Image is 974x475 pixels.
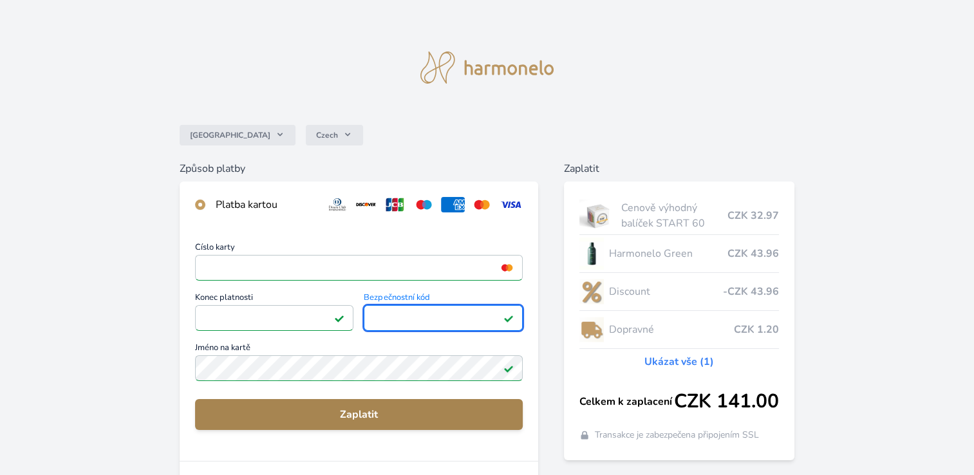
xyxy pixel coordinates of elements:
span: Harmonelo Green [609,246,727,261]
span: Cenově výhodný balíček START 60 [621,200,727,231]
span: Zaplatit [205,407,512,422]
img: Platné pole [334,313,344,323]
img: logo.svg [420,51,554,84]
img: diners.svg [326,197,350,212]
img: Platné pole [503,313,514,323]
span: CZK 141.00 [674,390,779,413]
span: Transakce je zabezpečena připojením SSL [595,429,759,442]
img: jcb.svg [383,197,407,212]
img: start.jpg [579,200,616,232]
iframe: Iframe pro bezpečnostní kód [370,309,517,327]
img: mc.svg [470,197,494,212]
span: Celkem k zaplacení [579,394,674,409]
span: Dopravné [609,322,734,337]
img: maestro.svg [412,197,436,212]
span: Číslo karty [195,243,523,255]
span: CZK 43.96 [727,246,779,261]
img: delivery-lo.png [579,313,604,346]
span: Bezpečnostní kód [364,293,523,305]
button: [GEOGRAPHIC_DATA] [180,125,295,145]
span: Czech [316,130,338,140]
span: [GEOGRAPHIC_DATA] [190,130,270,140]
div: Platba kartou [216,197,315,212]
img: visa.svg [499,197,523,212]
img: CLEAN_GREEN_se_stinem_x-lo.jpg [579,237,604,270]
button: Zaplatit [195,399,523,430]
span: Konec platnosti [195,293,354,305]
span: -CZK 43.96 [723,284,779,299]
a: Ukázat vše (1) [644,354,714,369]
button: Czech [306,125,363,145]
img: amex.svg [441,197,465,212]
iframe: Iframe pro datum vypršení platnosti [201,309,348,327]
span: Jméno na kartě [195,344,523,355]
h6: Způsob platby [180,161,538,176]
img: discover.svg [354,197,378,212]
img: discount-lo.png [579,275,604,308]
span: Discount [609,284,723,299]
img: mc [498,262,516,274]
span: CZK 1.20 [734,322,779,337]
img: Platné pole [503,363,514,373]
span: CZK 32.97 [727,208,779,223]
h6: Zaplatit [564,161,794,176]
input: Jméno na kartěPlatné pole [195,355,523,381]
iframe: Iframe pro číslo karty [201,259,517,277]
